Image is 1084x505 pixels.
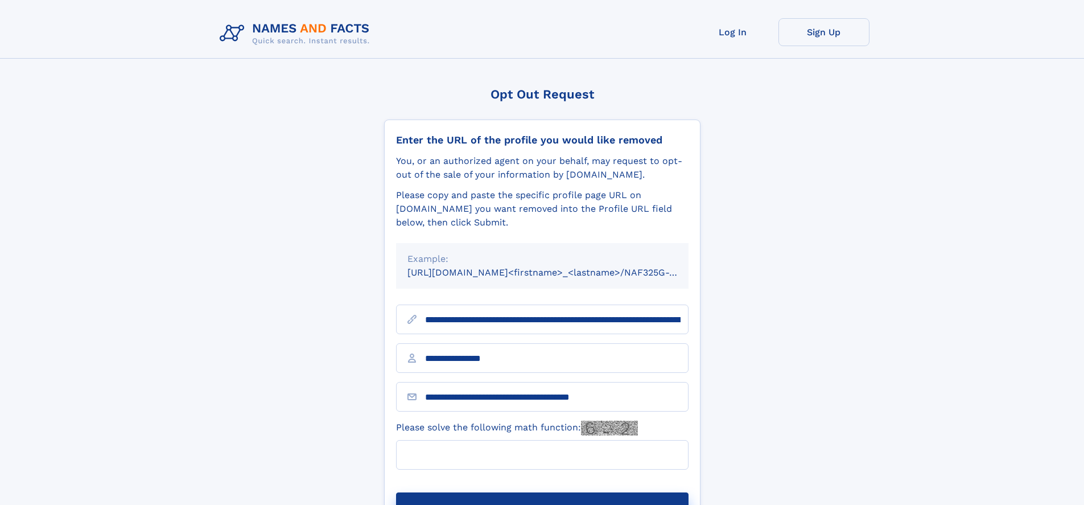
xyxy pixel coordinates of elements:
[396,154,689,182] div: You, or an authorized agent on your behalf, may request to opt-out of the sale of your informatio...
[687,18,778,46] a: Log In
[384,87,700,101] div: Opt Out Request
[396,188,689,229] div: Please copy and paste the specific profile page URL on [DOMAIN_NAME] you want removed into the Pr...
[396,134,689,146] div: Enter the URL of the profile you would like removed
[778,18,869,46] a: Sign Up
[407,267,710,278] small: [URL][DOMAIN_NAME]<firstname>_<lastname>/NAF325G-xxxxxxxx
[396,421,638,436] label: Please solve the following math function:
[215,18,379,49] img: Logo Names and Facts
[407,252,677,266] div: Example:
